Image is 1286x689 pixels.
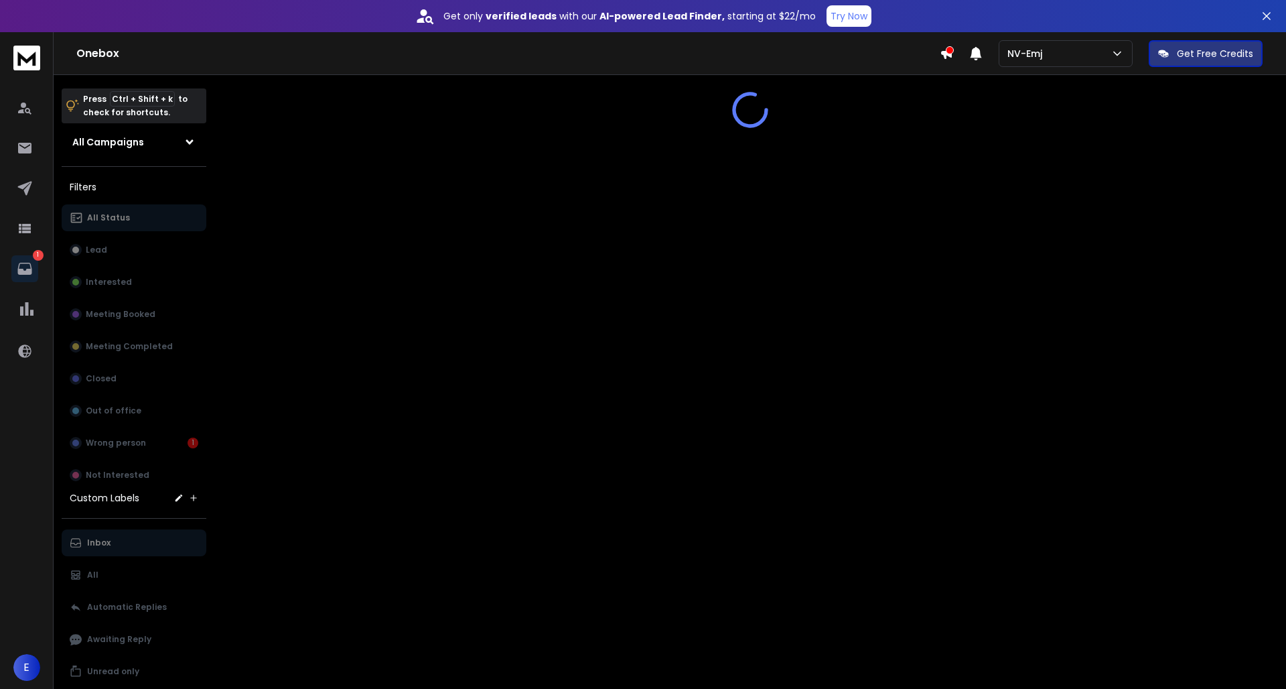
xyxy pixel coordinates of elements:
[62,129,206,155] button: All Campaigns
[443,9,816,23] p: Get only with our starting at $22/mo
[70,491,139,505] h3: Custom Labels
[1007,47,1048,60] p: NV-Emj
[33,250,44,261] p: 1
[11,255,38,282] a: 1
[1177,47,1253,60] p: Get Free Credits
[13,654,40,681] button: E
[110,91,175,107] span: Ctrl + Shift + k
[72,135,144,149] h1: All Campaigns
[486,9,557,23] strong: verified leads
[1149,40,1263,67] button: Get Free Credits
[831,9,867,23] p: Try Now
[76,46,940,62] h1: Onebox
[13,46,40,70] img: logo
[62,178,206,196] h3: Filters
[83,92,188,119] p: Press to check for shortcuts.
[599,9,725,23] strong: AI-powered Lead Finder,
[827,5,871,27] button: Try Now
